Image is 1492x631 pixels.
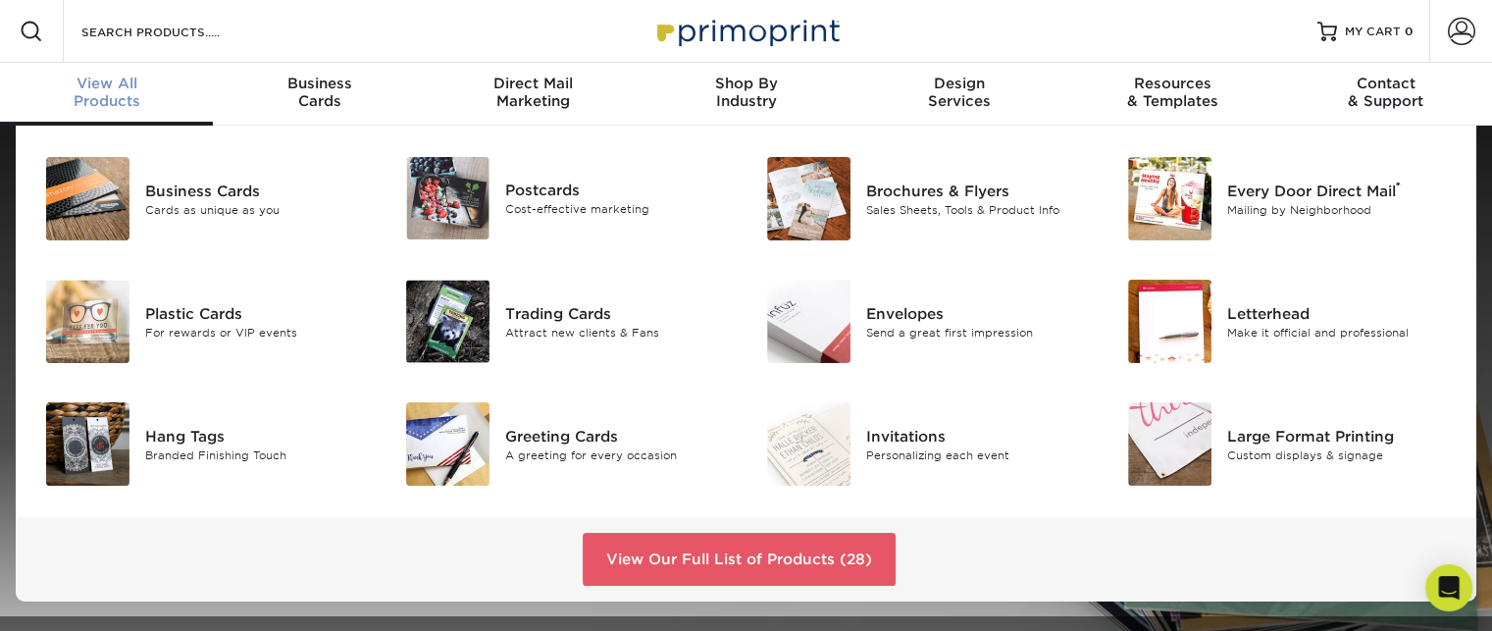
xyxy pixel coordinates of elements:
img: Large Format Printing [1128,402,1211,486]
div: Plastic Cards [145,302,371,324]
input: SEARCH PRODUCTS..... [79,20,271,43]
div: Envelopes [866,302,1092,324]
div: For rewards or VIP events [145,324,371,341]
div: Attract new clients & Fans [505,324,731,341]
img: Trading Cards [406,280,489,363]
div: Open Intercom Messenger [1425,564,1472,611]
div: A greeting for every occasion [505,447,731,463]
img: Every Door Direct Mail [1128,157,1211,240]
div: Brochures & Flyers [866,180,1092,201]
span: Resources [1065,75,1278,92]
div: Large Format Printing [1227,425,1453,447]
div: Send a great first impression [866,324,1092,341]
span: Shop By [640,75,852,92]
div: Letterhead [1227,302,1453,324]
span: Contact [1279,75,1492,92]
a: Envelopes Envelopes Send a great first impression [761,272,1093,371]
div: & Templates [1065,75,1278,110]
div: Marketing [427,75,640,110]
img: Letterhead [1128,280,1211,363]
img: Hang Tags [46,402,129,486]
div: Trading Cards [505,302,731,324]
div: Make it official and professional [1227,324,1453,341]
a: DesignServices [852,63,1065,126]
a: Hang Tags Hang Tags Branded Finishing Touch [39,394,371,494]
a: BusinessCards [213,63,426,126]
a: Every Door Direct Mail Every Door Direct Mail® Mailing by Neighborhood [1121,149,1453,248]
div: Cards as unique as you [145,201,371,218]
div: Custom displays & signage [1227,447,1453,463]
div: Sales Sheets, Tools & Product Info [866,201,1092,218]
a: Trading Cards Trading Cards Attract new clients & Fans [400,272,732,371]
span: 0 [1405,25,1414,38]
div: Postcards [505,180,731,201]
div: Branded Finishing Touch [145,447,371,463]
span: Design [852,75,1065,92]
div: Business Cards [145,180,371,201]
div: Greeting Cards [505,425,731,447]
a: Brochures & Flyers Brochures & Flyers Sales Sheets, Tools & Product Info [761,149,1093,248]
img: Brochures & Flyers [767,157,850,240]
a: Letterhead Letterhead Make it official and professional [1121,272,1453,371]
a: Large Format Printing Large Format Printing Custom displays & signage [1121,394,1453,494]
a: Business Cards Business Cards Cards as unique as you [39,149,371,248]
div: Every Door Direct Mail [1227,180,1453,201]
img: Business Cards [46,157,129,240]
img: Greeting Cards [406,402,489,486]
div: Hang Tags [145,425,371,447]
div: Cost-effective marketing [505,201,731,218]
div: Services [852,75,1065,110]
a: Contact& Support [1279,63,1492,126]
a: Resources& Templates [1065,63,1278,126]
a: Shop ByIndustry [640,63,852,126]
a: View Our Full List of Products (28) [583,533,896,586]
img: Plastic Cards [46,280,129,363]
div: Mailing by Neighborhood [1227,201,1453,218]
div: Invitations [866,425,1092,447]
div: Cards [213,75,426,110]
a: Greeting Cards Greeting Cards A greeting for every occasion [400,394,732,494]
span: Business [213,75,426,92]
img: Postcards [406,157,489,239]
div: & Support [1279,75,1492,110]
div: Personalizing each event [866,447,1092,463]
img: Primoprint [648,10,845,52]
sup: ® [1396,180,1401,193]
img: Invitations [767,402,850,486]
span: MY CART [1345,24,1401,40]
div: Industry [640,75,852,110]
a: Plastic Cards Plastic Cards For rewards or VIP events [39,272,371,371]
a: Direct MailMarketing [427,63,640,126]
a: Postcards Postcards Cost-effective marketing [400,149,732,247]
a: Invitations Invitations Personalizing each event [761,394,1093,494]
span: Direct Mail [427,75,640,92]
img: Envelopes [767,280,850,363]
